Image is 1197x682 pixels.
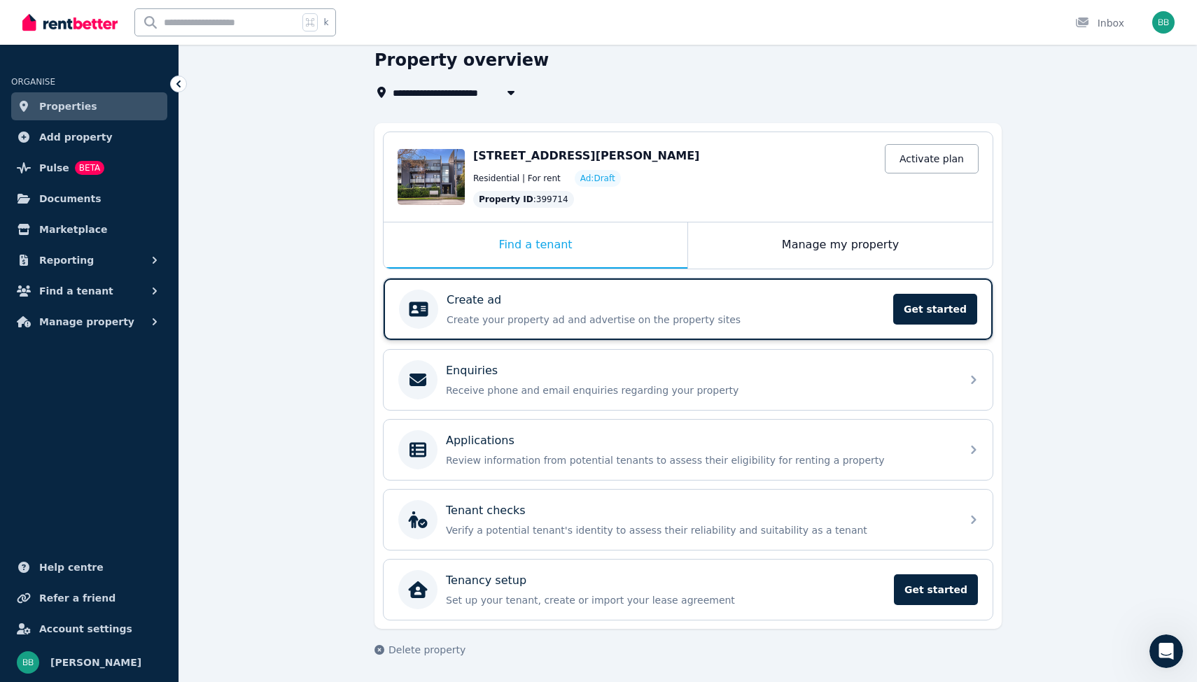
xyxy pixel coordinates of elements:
span: Manage property [39,313,134,330]
div: Bilal says… [11,72,269,114]
div: Inbox [1075,16,1124,30]
button: Find a tenant [11,277,167,305]
a: Account settings [11,615,167,643]
span: Delete property [388,643,465,657]
button: Delete property [374,643,465,657]
div: I’ll call shortly, but have you refreshed the screen or logged out and tried again already? [22,122,218,163]
a: Activate plan [885,144,979,173]
div: : 399714 [473,191,574,208]
div: Bilal says… [11,215,269,381]
div: Jeremy says… [11,113,269,183]
span: Property ID [479,194,533,205]
span: Residential | For rent [473,173,561,184]
div: Bilal says… [11,27,269,72]
p: Review information from potential tenants to assess their eligibility for renting a property [446,453,953,467]
div: Find a tenant [384,222,687,269]
div: Thank you [22,389,73,403]
span: Find a tenant [39,283,113,299]
p: The team can also help [68,17,174,31]
span: Refer a friend [39,590,115,606]
div: I’ll call shortly, but have you refreshed the screen or logged out and tried again already? [11,113,230,171]
img: Profile image for The RentBetter Team [40,8,62,30]
div: hey [PERSON_NAME] still not good. Can someone just call me pls [62,35,258,62]
a: Refer a friend [11,584,167,612]
span: Properties [39,98,97,115]
a: Help centre [11,553,167,581]
a: Create adCreate your property ad and advertise on the property sitesGet started [384,278,993,340]
a: Tenancy setupSet up your tenant, create or import your lease agreementGet started [384,560,993,620]
a: Properties [11,92,167,120]
img: Bilal Bordie [1152,11,1175,34]
h1: The RentBetter Team [68,7,185,17]
div: Hi [PERSON_NAME], you should see the images in the account and you can edit whenever you're ready. [11,412,230,470]
button: go back [9,6,36,32]
div: yup logged out and in [139,183,269,213]
textarea: Message… [12,429,268,453]
p: Receive phone and email enquiries regarding your property [446,383,953,397]
iframe: Intercom live chat [1149,634,1183,668]
div: Hi [PERSON_NAME], you should see the images in the account and you can edit whenever you're ready. [22,420,218,462]
span: Get started [894,574,978,605]
button: Upload attachment [66,458,78,469]
div: hey [PERSON_NAME] still not good. Can someone just call me pls [50,27,269,71]
span: k [323,17,328,28]
div: 0422227122 [195,80,258,94]
a: Add property [11,123,167,151]
span: Help centre [39,559,104,576]
p: Enquiries [446,362,498,379]
span: Add property [39,129,113,145]
a: ApplicationsReview information from potential tenants to assess their eligibility for renting a p... [384,420,993,480]
button: Home [219,6,246,32]
span: [STREET_ADDRESS][PERSON_NAME] [473,149,699,162]
span: Marketplace [39,221,107,238]
div: 0422227122 [184,72,269,103]
h1: Property overview [374,49,549,71]
button: Manage property [11,308,167,336]
span: [PERSON_NAME] [50,654,141,671]
button: Emoji picker [22,458,33,469]
span: Documents [39,190,101,207]
img: Bilal Bordie [17,651,39,674]
span: ORGANISE [11,77,55,87]
span: Ad: Draft [580,173,615,184]
p: Tenant checks [446,502,526,519]
a: Tenant checksVerify a potential tenant's identity to assess their reliability and suitability as ... [384,490,993,550]
span: Pulse [39,159,69,176]
p: Create ad [447,292,501,308]
p: Verify a potential tenant's identity to assess their reliability and suitability as a tenant [446,523,953,537]
div: Jeremy says… [11,412,269,481]
div: Jeremy says… [11,381,269,413]
button: Send a message… [240,453,262,475]
img: RentBetter [22,12,118,33]
a: Documents [11,185,167,213]
p: Applications [446,432,514,449]
div: Bilal says… [11,183,269,215]
button: Gif picker [44,458,55,469]
button: Start recording [89,458,100,469]
a: Marketplace [11,215,167,243]
div: Thank you [11,381,85,411]
div: yup logged out and in [150,191,258,205]
p: Create your property ad and advertise on the property sites [447,313,885,327]
div: Close [246,6,271,31]
p: Tenancy setup [446,572,526,589]
a: PulseBETA [11,154,167,182]
a: EnquiriesReceive phone and email enquiries regarding your property [384,350,993,410]
span: BETA [75,161,104,175]
button: Reporting [11,246,167,274]
p: Set up your tenant, create or import your lease agreement [446,593,885,607]
span: Get started [893,294,977,325]
span: Reporting [39,252,94,269]
span: Account settings [39,620,132,637]
div: Manage my property [688,222,993,269]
